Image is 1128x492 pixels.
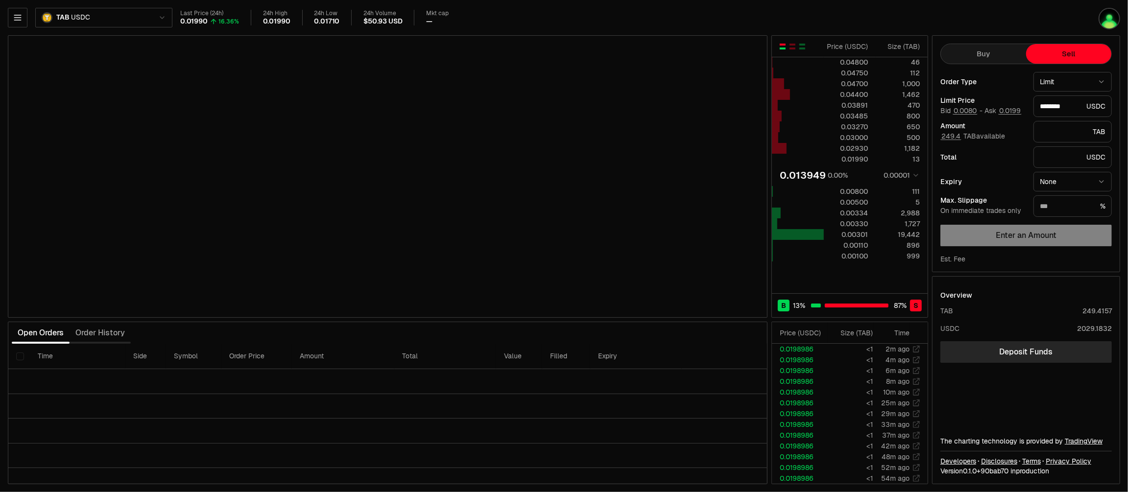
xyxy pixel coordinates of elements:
[772,419,828,430] td: 0.0198986
[363,10,402,17] div: 24h Volume
[940,132,961,140] button: 249.4
[886,355,910,364] time: 4m ago
[876,230,920,239] div: 19,442
[1033,95,1112,117] div: USDC
[263,10,290,17] div: 24h High
[828,354,873,365] td: <1
[940,154,1026,161] div: Total
[824,68,868,78] div: 0.04750
[780,168,826,182] div: 0.013949
[881,463,910,472] time: 52m ago
[12,323,70,343] button: Open Orders
[876,57,920,67] div: 46
[940,254,965,264] div: Est. Fee
[789,43,796,50] button: Show Sell Orders Only
[1033,121,1112,142] div: TAB
[1022,456,1041,466] a: Terms
[1100,9,1119,28] img: m
[940,122,1026,129] div: Amount
[1033,146,1112,168] div: USDC
[981,456,1017,466] a: Disclosures
[125,344,166,369] th: Side
[798,43,806,50] button: Show Buy Orders Only
[876,111,920,121] div: 800
[180,10,239,17] div: Last Price (24h)
[772,398,828,408] td: 0.0198986
[881,474,910,483] time: 54m ago
[180,17,208,26] div: 0.01990
[542,344,590,369] th: Filled
[828,473,873,484] td: <1
[30,344,125,369] th: Time
[426,10,449,17] div: Mkt cap
[984,107,1022,116] span: Ask
[953,107,978,115] button: 0.0080
[940,306,953,316] div: TAB
[828,365,873,376] td: <1
[828,398,873,408] td: <1
[772,376,828,387] td: 0.0198986
[940,324,960,333] div: USDC
[824,42,868,51] div: Price ( USDC )
[824,79,868,89] div: 0.04700
[828,451,873,462] td: <1
[70,323,131,343] button: Order History
[940,97,1026,104] div: Limit Price
[824,208,868,218] div: 0.00334
[824,90,868,99] div: 0.04400
[828,344,873,354] td: <1
[836,328,873,338] div: Size ( TAB )
[941,44,1026,64] button: Buy
[828,376,873,387] td: <1
[828,408,873,419] td: <1
[940,456,976,466] a: Developers
[998,107,1022,115] button: 0.0199
[314,17,340,26] div: 0.01710
[1026,44,1111,64] button: Sell
[881,420,910,429] time: 33m ago
[913,301,918,310] span: S
[881,398,910,407] time: 25m ago
[772,408,828,419] td: 0.0198986
[1065,437,1103,445] a: TradingView
[772,441,828,451] td: 0.0198986
[828,387,873,398] td: <1
[876,42,920,51] div: Size ( TAB )
[71,13,90,22] span: USDC
[824,143,868,153] div: 0.02930
[940,466,1112,476] div: Version 0.1.0 + in production
[43,13,51,22] img: TAB Logo
[876,143,920,153] div: 1,182
[314,10,340,17] div: 24h Low
[1077,324,1112,333] div: 2029.1832
[824,133,868,142] div: 0.03000
[881,169,920,181] button: 0.00001
[940,132,1005,141] span: TAB available
[772,451,828,462] td: 0.0198986
[772,462,828,473] td: 0.0198986
[394,344,496,369] th: Total
[876,251,920,261] div: 999
[363,17,402,26] div: $50.93 USD
[779,43,787,50] button: Show Buy and Sell Orders
[1082,306,1112,316] div: 249.4157
[828,419,873,430] td: <1
[426,17,432,26] div: —
[824,240,868,250] div: 0.00110
[824,154,868,164] div: 0.01990
[218,18,239,25] div: 16.36%
[940,197,1026,204] div: Max. Slippage
[876,154,920,164] div: 13
[876,208,920,218] div: 2,988
[1046,456,1091,466] a: Privacy Policy
[940,178,1026,185] div: Expiry
[824,251,868,261] div: 0.00100
[824,111,868,121] div: 0.03485
[828,430,873,441] td: <1
[56,13,69,22] span: TAB
[876,187,920,196] div: 111
[882,431,910,440] time: 37m ago
[781,301,786,310] span: B
[881,442,910,450] time: 42m ago
[876,79,920,89] div: 1,000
